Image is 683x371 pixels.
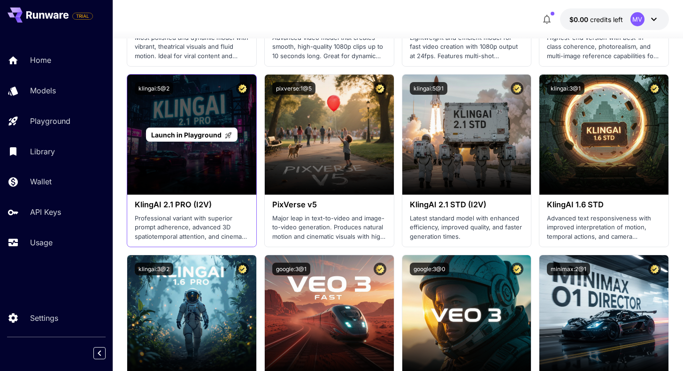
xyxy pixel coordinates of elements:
[374,82,386,95] button: Certified Model – Vetted for best performance and includes a commercial license.
[590,15,623,23] span: credits left
[135,82,173,95] button: klingai:5@2
[135,263,173,275] button: klingai:3@2
[402,75,531,195] img: alt
[547,200,661,209] h3: KlingAI 1.6 STD
[73,13,92,20] span: TRIAL
[30,146,55,157] p: Library
[265,75,394,195] img: alt
[547,33,661,61] p: Highest-end version with best-in-class coherence, photorealism, and multi-image reference capabil...
[648,263,661,275] button: Certified Model – Vetted for best performance and includes a commercial license.
[374,263,386,275] button: Certified Model – Vetted for best performance and includes a commercial license.
[547,82,584,95] button: klingai:3@1
[135,214,249,242] p: Professional variant with superior prompt adherence, advanced 3D spatiotemporal attention, and ci...
[146,128,238,142] a: Launch in Playground
[272,200,386,209] h3: PixVerse v5
[410,214,524,242] p: Latest standard model with enhanced efficiency, improved quality, and faster generation times.
[547,214,661,242] p: Advanced text responsiveness with improved interpretation of motion, temporal actions, and camera...
[511,263,523,275] button: Certified Model – Vetted for best performance and includes a commercial license.
[560,8,669,30] button: $0.00MV
[30,54,51,66] p: Home
[547,263,590,275] button: minimax:2@1
[30,312,58,324] p: Settings
[135,33,249,61] p: Most polished and dynamic model with vibrant, theatrical visuals and fluid motion. Ideal for vira...
[569,15,623,24] div: $0.00
[569,15,590,23] span: $0.00
[30,85,56,96] p: Models
[93,347,106,359] button: Collapse sidebar
[30,176,52,187] p: Wallet
[630,12,645,26] div: MV
[410,82,447,95] button: klingai:5@1
[236,263,249,275] button: Certified Model – Vetted for best performance and includes a commercial license.
[30,237,53,248] p: Usage
[272,82,315,95] button: pixverse:1@5
[272,33,386,61] p: Advanced video model that creates smooth, high-quality 1080p clips up to 10 seconds long. Great f...
[272,214,386,242] p: Major leap in text-to-video and image-to-video generation. Produces natural motion and cinematic ...
[272,263,310,275] button: google:3@1
[30,115,70,127] p: Playground
[410,263,449,275] button: google:3@0
[151,131,222,139] span: Launch in Playground
[236,82,249,95] button: Certified Model – Vetted for best performance and includes a commercial license.
[72,10,93,22] span: Add your payment card to enable full platform functionality.
[511,82,523,95] button: Certified Model – Vetted for best performance and includes a commercial license.
[410,33,524,61] p: Lightweight and efficient model for fast video creation with 1080p output at 24fps. Features mult...
[410,200,524,209] h3: KlingAI 2.1 STD (I2V)
[100,345,113,362] div: Collapse sidebar
[539,75,668,195] img: alt
[30,206,61,218] p: API Keys
[135,200,249,209] h3: KlingAI 2.1 PRO (I2V)
[648,82,661,95] button: Certified Model – Vetted for best performance and includes a commercial license.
